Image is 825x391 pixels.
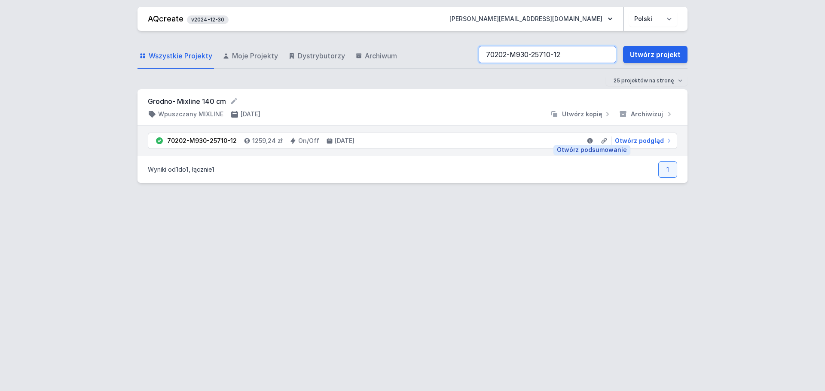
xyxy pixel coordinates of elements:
[615,136,664,145] span: Otwórz podgląd
[148,96,677,106] form: Grodno- Mixline 140 cm
[335,136,354,145] h4: [DATE]
[443,11,620,27] button: [PERSON_NAME][EMAIL_ADDRESS][DOMAIN_NAME]
[158,110,223,118] h4: Wpuszczany MIXLINE
[298,136,319,145] h4: On/Off
[191,16,224,23] span: v2024-12-30
[176,166,178,173] span: 1
[229,97,238,106] button: Edytuj nazwę projektu
[241,110,260,118] h4: [DATE]
[298,51,345,61] span: Dystrybutorzy
[629,11,677,27] select: Wybierz język
[658,161,677,178] a: 1
[221,44,280,69] a: Moje Projekty
[631,110,663,118] span: Archiwizuj
[252,136,283,145] h4: 1259,24 zł
[137,44,214,69] a: Wszystkie Projekty
[354,44,399,69] a: Archiwum
[623,46,687,63] a: Utwórz projekt
[148,14,183,23] a: AQcreate
[611,136,673,145] a: Otwórz podgląd
[167,136,237,145] div: 70202-M930-25710-12
[287,44,347,69] a: Dystrybutorzy
[212,166,214,173] span: 1
[148,165,214,174] p: Wyniki od do , łącznie
[562,110,602,118] span: Utwórz kopię
[547,110,615,118] button: Utwórz kopię
[149,51,212,61] span: Wszystkie Projekty
[186,166,189,173] span: 1
[615,110,677,118] button: Archiwizuj
[365,51,397,61] span: Archiwum
[232,51,278,61] span: Moje Projekty
[187,14,229,24] button: v2024-12-30
[553,145,630,155] div: Otwórz podsumowanie
[479,46,616,63] input: Szukaj wśród projektów i wersji...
